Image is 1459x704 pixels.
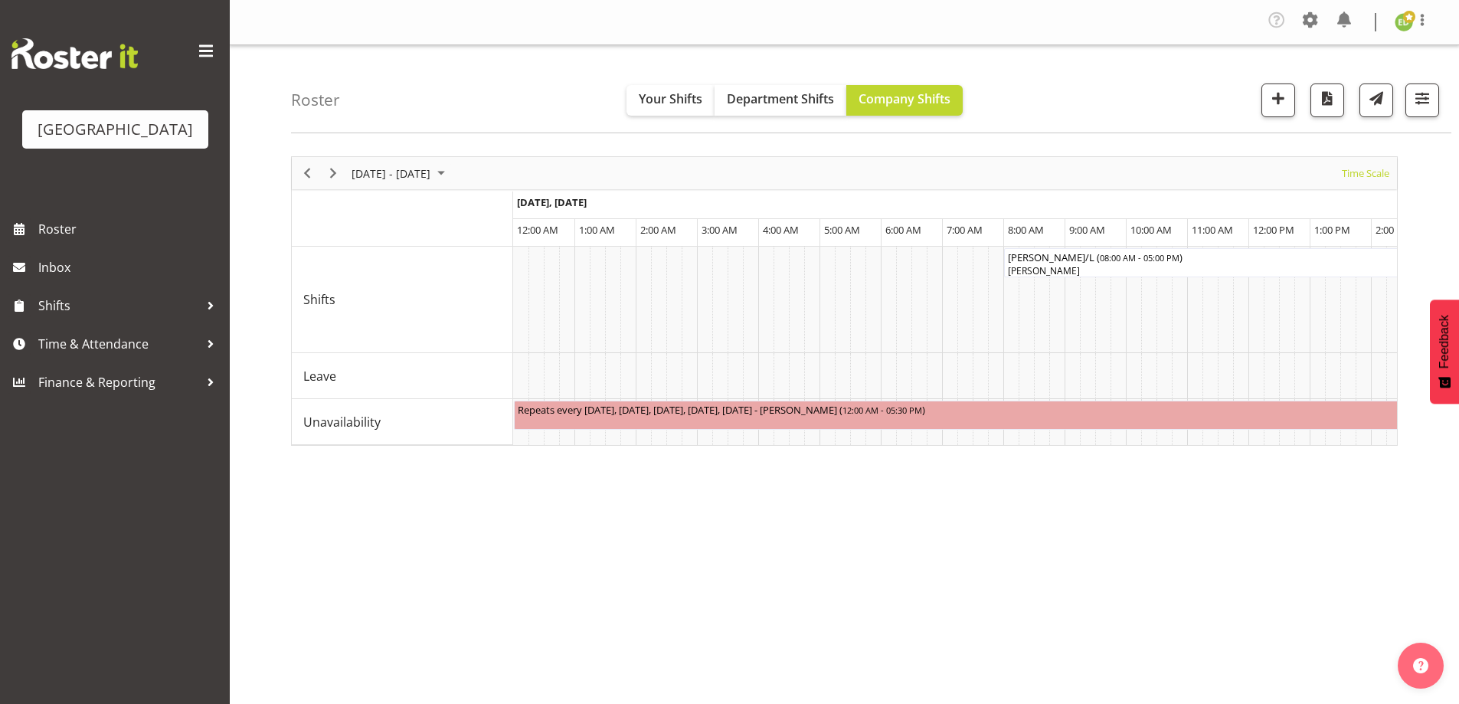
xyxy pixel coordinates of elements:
span: 8:00 AM [1008,223,1044,237]
td: Unavailability resource [292,399,513,445]
button: Time Scale [1340,164,1392,183]
button: Add a new shift [1261,83,1295,117]
span: 1:00 AM [579,223,615,237]
span: [DATE], [DATE] [517,195,587,209]
span: Unavailability [303,413,381,431]
span: Time & Attendance [38,332,199,355]
span: Department Shifts [727,90,834,107]
button: Next [323,164,344,183]
span: 08:00 AM - 05:00 PM [1100,251,1179,264]
span: 9:00 AM [1069,223,1105,237]
span: Leave [303,367,336,385]
span: Shifts [38,294,199,317]
h4: Roster [291,91,340,109]
span: 11:00 AM [1192,223,1233,237]
span: 12:00 AM - 05:30 PM [842,404,922,416]
span: 2:00 PM [1376,223,1412,237]
button: September 01 - 07, 2025 [349,164,452,183]
span: Shifts [303,290,335,309]
button: Company Shifts [846,85,963,116]
button: Filter Shifts [1405,83,1439,117]
div: Previous [294,157,320,189]
td: Leave resource [292,353,513,399]
span: 7:00 AM [947,223,983,237]
span: Inbox [38,256,222,279]
td: Shifts resource [292,247,513,353]
span: Company Shifts [859,90,950,107]
span: 4:00 AM [763,223,799,237]
div: Timeline Week of September 4, 2025 [291,156,1398,446]
button: Previous [297,164,318,183]
span: 5:00 AM [824,223,860,237]
button: Feedback - Show survey [1430,300,1459,404]
button: Your Shifts [626,85,715,116]
span: [DATE] - [DATE] [350,164,432,183]
button: Download a PDF of the roster according to the set date range. [1310,83,1344,117]
button: Send a list of all shifts for the selected filtered period to all rostered employees. [1359,83,1393,117]
span: 1:00 PM [1314,223,1350,237]
span: 10:00 AM [1130,223,1172,237]
span: 12:00 PM [1253,223,1294,237]
span: Time Scale [1340,164,1391,183]
span: Finance & Reporting [38,371,199,394]
span: 2:00 AM [640,223,676,237]
span: Roster [38,218,222,241]
span: Your Shifts [639,90,702,107]
img: Rosterit website logo [11,38,138,69]
div: Next [320,157,346,189]
span: 12:00 AM [517,223,558,237]
span: 3:00 AM [702,223,738,237]
button: Department Shifts [715,85,846,116]
span: Feedback [1438,315,1451,368]
div: [GEOGRAPHIC_DATA] [38,118,193,141]
span: 6:00 AM [885,223,921,237]
img: help-xxl-2.png [1413,658,1428,673]
img: emma-dowman11789.jpg [1395,13,1413,31]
